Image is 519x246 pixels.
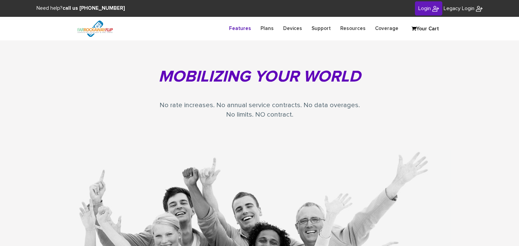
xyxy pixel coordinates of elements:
a: Your Cart [408,24,442,34]
a: Support [307,22,336,35]
strong: call us [PHONE_NUMBER] [63,6,125,11]
a: Features [224,22,256,35]
span: Need help? [36,6,125,11]
a: Devices [278,22,307,35]
a: Resources [336,22,370,35]
a: Coverage [370,22,403,35]
span: Legacy Login [444,6,474,11]
a: Legacy Login [444,5,483,12]
p: No rate increases. No annual service contracts. No data overages. No limits. NO contract. [158,100,361,119]
h1: Mobilizing your World [50,40,469,100]
img: FiveTownsFlip [432,5,439,12]
a: Plans [256,22,278,35]
img: FiveTownsFlip [476,5,483,12]
img: FiveTownsFlip [72,17,118,40]
span: Login [418,6,431,11]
